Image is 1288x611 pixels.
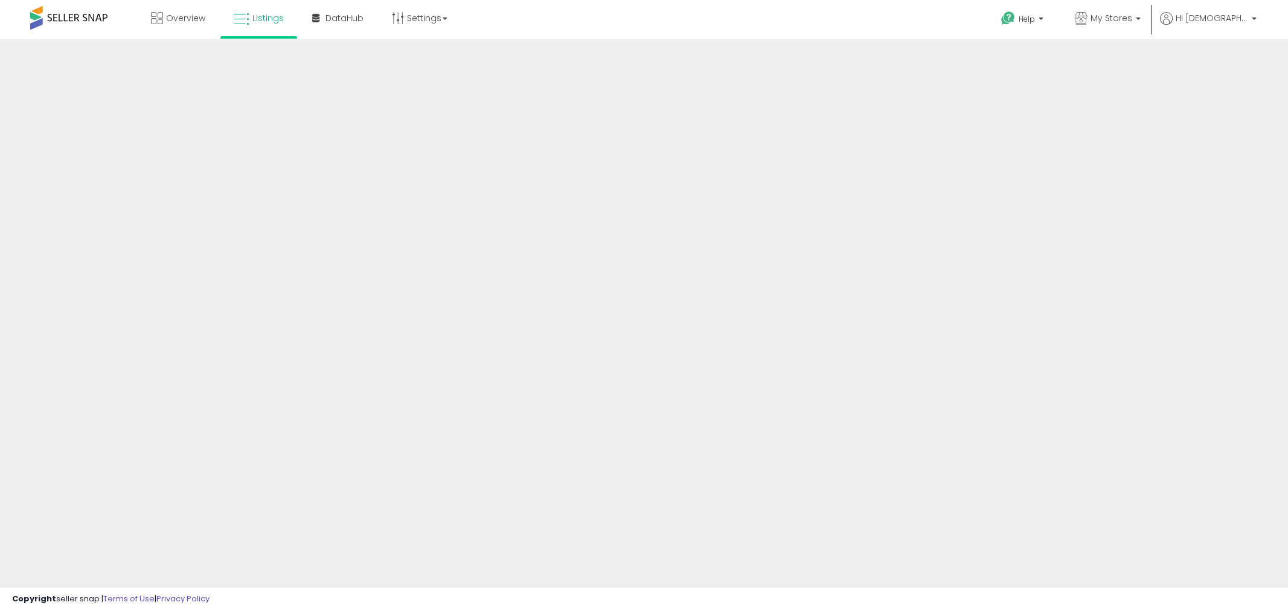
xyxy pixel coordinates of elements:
[1091,12,1132,24] span: My Stores
[1160,12,1257,39] a: Hi [DEMOGRAPHIC_DATA]
[252,12,284,24] span: Listings
[1001,11,1016,26] i: Get Help
[1176,12,1248,24] span: Hi [DEMOGRAPHIC_DATA]
[992,2,1056,39] a: Help
[166,12,205,24] span: Overview
[325,12,364,24] span: DataHub
[1019,14,1035,24] span: Help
